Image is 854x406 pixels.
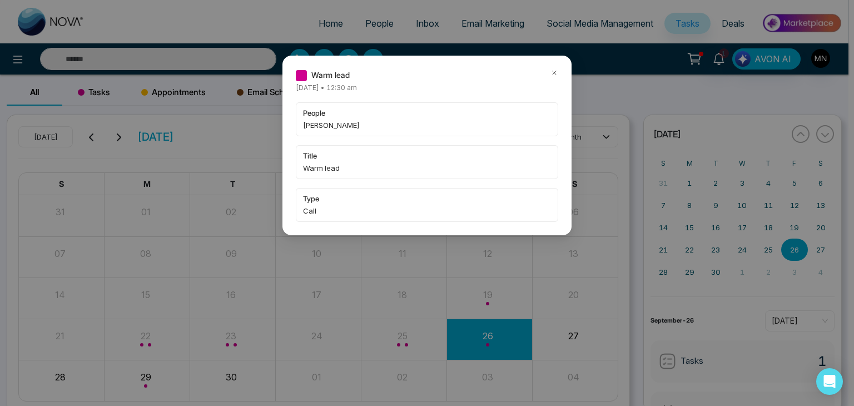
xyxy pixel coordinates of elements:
[303,162,551,174] span: Warm lead
[303,205,551,216] span: Call
[303,120,551,131] span: [PERSON_NAME]
[311,69,350,81] span: Warm lead
[303,150,551,161] span: title
[303,107,551,118] span: people
[303,193,551,204] span: type
[296,83,357,92] span: [DATE] • 12:30 am
[816,368,843,395] div: Open Intercom Messenger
